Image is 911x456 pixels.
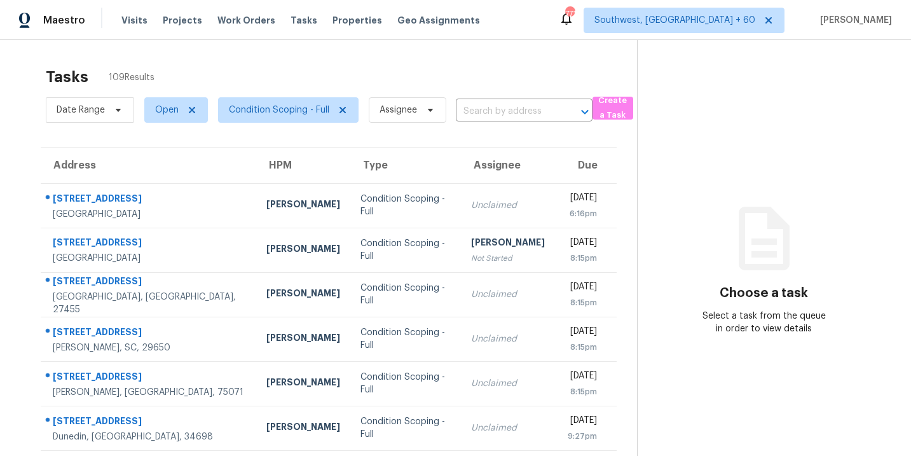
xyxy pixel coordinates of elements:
div: [PERSON_NAME], SC, 29650 [53,342,246,354]
span: Visits [121,14,147,27]
div: [PERSON_NAME] [266,287,340,303]
div: Not Started [471,252,545,265]
span: Projects [163,14,202,27]
div: Condition Scoping - Full [360,237,451,263]
div: Unclaimed [471,288,545,301]
div: Unclaimed [471,333,545,345]
span: Properties [332,14,382,27]
div: 771 [565,8,574,20]
div: [STREET_ADDRESS] [53,415,246,431]
h2: Tasks [46,71,88,83]
span: Create a Task [599,93,627,123]
div: [PERSON_NAME], [GEOGRAPHIC_DATA], 75071 [53,386,246,399]
div: [PERSON_NAME] [266,331,340,347]
div: 8:15pm [565,252,597,265]
div: Condition Scoping - Full [360,193,451,218]
span: Condition Scoping - Full [229,104,329,116]
div: [PERSON_NAME] [266,376,340,392]
th: Address [41,148,256,183]
div: 8:15pm [565,385,597,398]
div: Condition Scoping - Full [360,415,451,441]
div: [DATE] [565,325,597,341]
div: [PERSON_NAME] [266,242,340,258]
div: [DATE] [565,191,597,207]
div: Condition Scoping - Full [360,371,451,396]
div: [DATE] [565,414,597,430]
button: Open [576,103,594,121]
div: Condition Scoping - Full [360,282,451,307]
h3: Choose a task [720,287,808,300]
span: Open [155,104,179,116]
div: [STREET_ADDRESS] [53,370,246,386]
th: Due [555,148,617,183]
span: Assignee [380,104,417,116]
div: Unclaimed [471,199,545,212]
div: [PERSON_NAME] [471,236,545,252]
span: Southwest, [GEOGRAPHIC_DATA] + 60 [594,14,755,27]
div: [STREET_ADDRESS] [53,192,246,208]
div: Unclaimed [471,377,545,390]
div: 8:15pm [565,296,597,309]
div: [STREET_ADDRESS] [53,326,246,342]
th: Type [350,148,461,183]
div: Unclaimed [471,422,545,434]
div: 8:15pm [565,341,597,354]
span: Tasks [291,16,317,25]
span: Date Range [57,104,105,116]
span: Work Orders [217,14,275,27]
button: Create a Task [592,97,633,120]
div: [DATE] [565,280,597,296]
div: 9:27pm [565,430,597,443]
div: [GEOGRAPHIC_DATA] [53,208,246,221]
span: 109 Results [109,71,154,84]
div: [GEOGRAPHIC_DATA] [53,252,246,265]
div: [PERSON_NAME] [266,198,340,214]
th: HPM [256,148,350,183]
div: [PERSON_NAME] [266,420,340,436]
div: [DATE] [565,236,597,252]
div: [STREET_ADDRESS] [53,275,246,291]
div: Select a task from the queue in order to view details [701,310,827,335]
div: [STREET_ADDRESS] [53,236,246,252]
span: Maestro [43,14,85,27]
span: [PERSON_NAME] [815,14,892,27]
div: [GEOGRAPHIC_DATA], [GEOGRAPHIC_DATA], 27455 [53,291,246,316]
th: Assignee [461,148,555,183]
div: Condition Scoping - Full [360,326,451,352]
input: Search by address [456,102,557,121]
div: 6:16pm [565,207,597,220]
span: Geo Assignments [397,14,480,27]
div: [DATE] [565,370,597,385]
div: Dunedin, [GEOGRAPHIC_DATA], 34698 [53,431,246,443]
